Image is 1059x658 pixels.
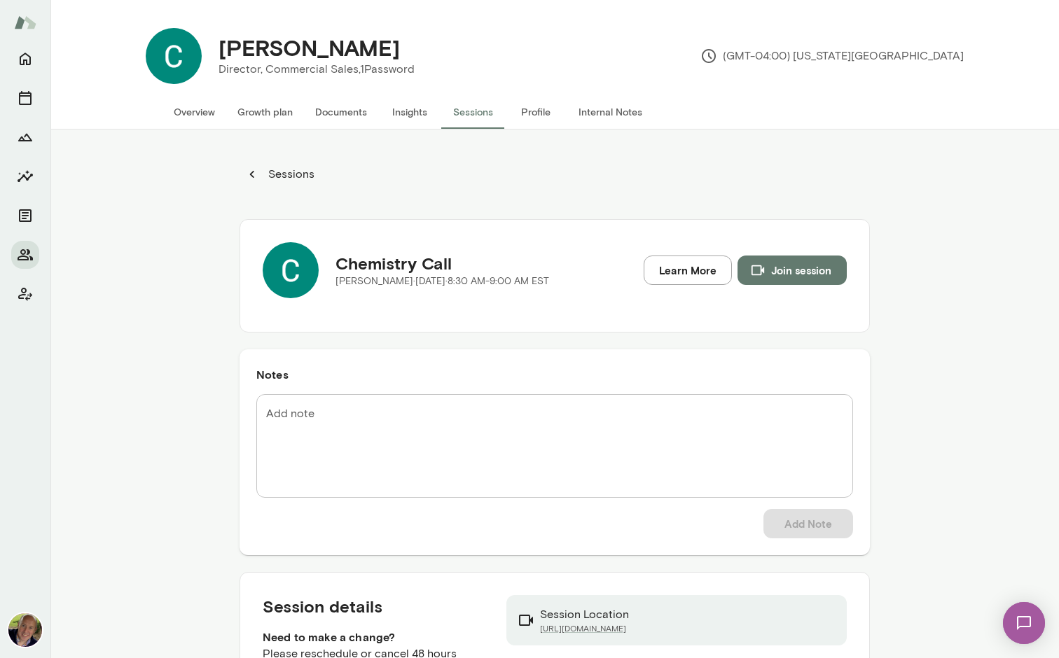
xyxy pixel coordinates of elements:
[378,95,441,129] button: Insights
[263,629,484,645] h6: Need to make a change?
[441,95,504,129] button: Sessions
[304,95,378,129] button: Documents
[263,242,319,298] img: Colleen Connolly
[335,252,549,274] h5: Chemistry Call
[738,255,847,285] button: Join session
[335,274,549,288] p: [PERSON_NAME] · [DATE] · 8:30 AM-9:00 AM EST
[11,123,39,151] button: Growth Plan
[700,48,964,64] p: (GMT-04:00) [US_STATE][GEOGRAPHIC_DATA]
[256,366,853,383] h6: Notes
[240,160,322,188] button: Sessions
[11,84,39,112] button: Sessions
[219,61,415,78] p: Director, Commercial Sales, 1Password
[146,28,202,84] img: Colleen Connolly
[162,95,226,129] button: Overview
[567,95,653,129] button: Internal Notes
[11,280,39,308] button: Client app
[263,595,484,617] h5: Session details
[8,613,42,647] img: David McPherson
[265,166,314,183] p: Sessions
[11,202,39,230] button: Documents
[504,95,567,129] button: Profile
[11,45,39,73] button: Home
[219,34,400,61] h4: [PERSON_NAME]
[540,606,629,623] p: Session Location
[540,623,629,634] a: [URL][DOMAIN_NAME]
[11,162,39,190] button: Insights
[644,255,732,285] a: Learn More
[11,241,39,269] button: Members
[226,95,304,129] button: Growth plan
[14,9,36,36] img: Mento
